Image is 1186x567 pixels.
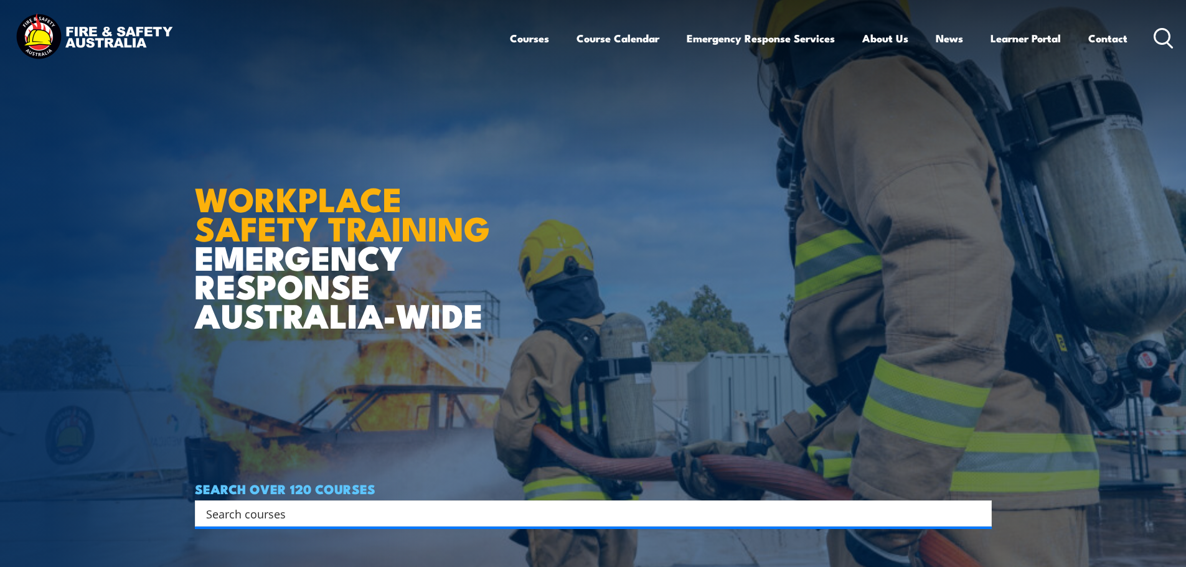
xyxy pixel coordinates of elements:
[510,22,549,55] a: Courses
[195,482,992,495] h4: SEARCH OVER 120 COURSES
[687,22,835,55] a: Emergency Response Services
[209,505,967,522] form: Search form
[936,22,963,55] a: News
[991,22,1061,55] a: Learner Portal
[577,22,659,55] a: Course Calendar
[1088,22,1127,55] a: Contact
[206,504,964,523] input: Search input
[970,505,987,522] button: Search magnifier button
[195,172,490,253] strong: WORKPLACE SAFETY TRAINING
[195,152,499,329] h1: EMERGENCY RESPONSE AUSTRALIA-WIDE
[862,22,908,55] a: About Us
